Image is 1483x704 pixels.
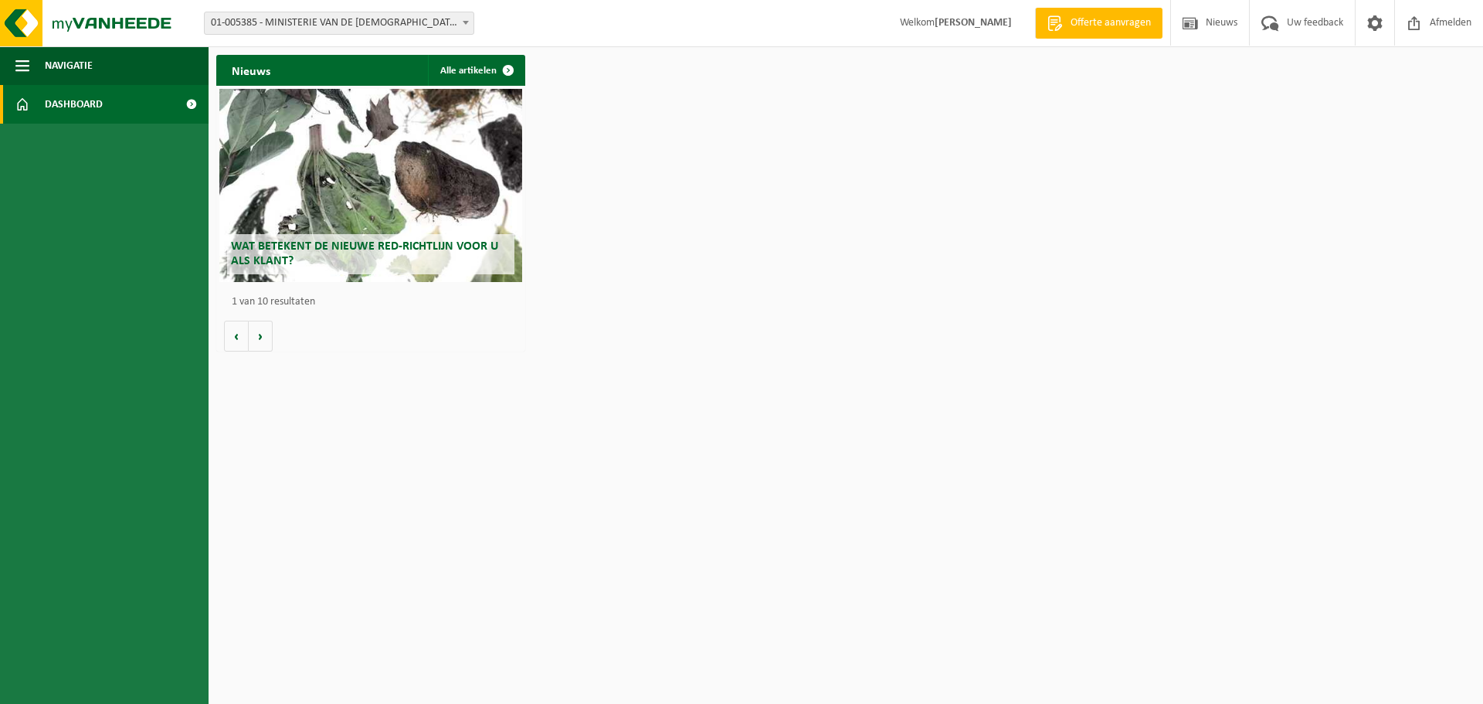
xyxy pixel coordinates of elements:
[205,12,473,34] span: 01-005385 - MINISTERIE VAN DE VLAAMSE GEMEENSCHAP - SINT-MICHIELS
[1035,8,1162,39] a: Offerte aanvragen
[1067,15,1155,31] span: Offerte aanvragen
[232,297,518,308] p: 1 van 10 resultaten
[428,55,524,86] a: Alle artikelen
[935,17,1012,29] strong: [PERSON_NAME]
[249,321,273,352] button: Volgende
[216,55,286,85] h2: Nieuws
[224,321,249,352] button: Vorige
[45,46,93,85] span: Navigatie
[204,12,474,35] span: 01-005385 - MINISTERIE VAN DE VLAAMSE GEMEENSCHAP - SINT-MICHIELS
[219,89,522,282] a: Wat betekent de nieuwe RED-richtlijn voor u als klant?
[45,85,103,124] span: Dashboard
[231,240,498,267] span: Wat betekent de nieuwe RED-richtlijn voor u als klant?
